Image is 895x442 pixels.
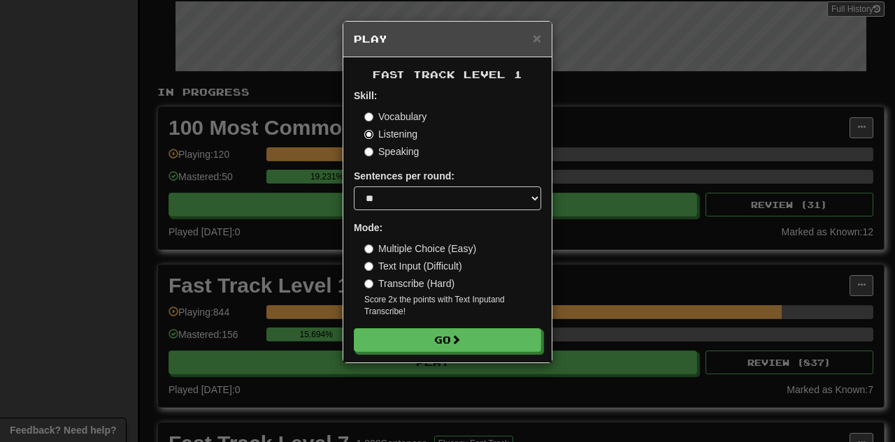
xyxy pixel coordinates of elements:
[364,262,373,271] input: Text Input (Difficult)
[354,169,454,183] label: Sentences per round:
[354,32,541,46] h5: Play
[373,68,522,80] span: Fast Track Level 1
[364,112,373,121] input: Vocabulary
[364,127,417,141] label: Listening
[364,145,419,159] label: Speaking
[354,222,382,233] strong: Mode:
[533,31,541,45] button: Close
[533,30,541,46] span: ×
[354,328,541,352] button: Go
[364,259,462,273] label: Text Input (Difficult)
[364,279,373,288] input: Transcribe (Hard)
[364,110,427,124] label: Vocabulary
[364,294,541,318] small: Score 2x the points with Text Input and Transcribe !
[364,244,373,253] input: Multiple Choice (Easy)
[364,277,454,290] label: Transcribe (Hard)
[354,90,377,101] strong: Skill:
[364,130,373,139] input: Listening
[364,147,373,156] input: Speaking
[364,242,476,256] label: Multiple Choice (Easy)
